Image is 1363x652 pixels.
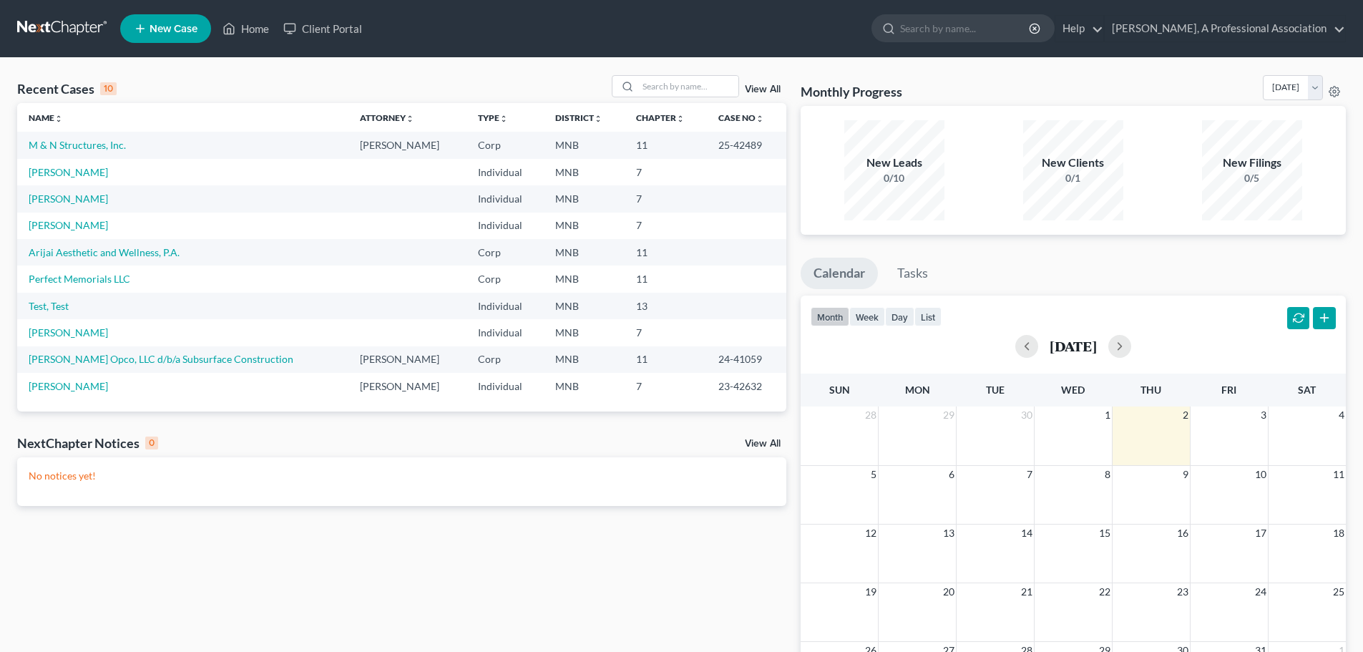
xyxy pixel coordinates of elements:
[1181,466,1190,483] span: 9
[625,213,707,239] td: 7
[1254,525,1268,542] span: 17
[1105,16,1345,42] a: [PERSON_NAME], A Professional Association
[1098,525,1112,542] span: 15
[466,266,544,292] td: Corp
[544,373,625,399] td: MNB
[625,319,707,346] td: 7
[544,266,625,292] td: MNB
[625,293,707,319] td: 13
[636,112,685,123] a: Chapterunfold_more
[29,193,108,205] a: [PERSON_NAME]
[638,76,738,97] input: Search by name...
[544,319,625,346] td: MNB
[1221,384,1236,396] span: Fri
[625,239,707,266] td: 11
[1202,171,1302,185] div: 0/5
[707,346,786,373] td: 24-41059
[942,525,956,542] span: 13
[1332,466,1346,483] span: 11
[478,112,508,123] a: Typeunfold_more
[29,380,108,392] a: [PERSON_NAME]
[942,407,956,424] span: 29
[1023,171,1123,185] div: 0/1
[348,373,466,399] td: [PERSON_NAME]
[905,384,930,396] span: Mon
[544,213,625,239] td: MNB
[1337,407,1346,424] span: 4
[1332,525,1346,542] span: 18
[625,185,707,212] td: 7
[544,239,625,266] td: MNB
[864,525,878,542] span: 12
[885,307,914,326] button: day
[745,439,781,449] a: View All
[544,132,625,158] td: MNB
[756,115,764,123] i: unfold_more
[1181,407,1190,424] span: 2
[544,185,625,212] td: MNB
[145,437,158,449] div: 0
[466,213,544,239] td: Individual
[707,132,786,158] td: 25-42489
[29,469,775,483] p: No notices yet!
[1020,525,1034,542] span: 14
[499,115,508,123] i: unfold_more
[625,159,707,185] td: 7
[1176,583,1190,600] span: 23
[829,384,850,396] span: Sun
[544,293,625,319] td: MNB
[466,185,544,212] td: Individual
[986,384,1005,396] span: Tue
[718,112,764,123] a: Case Nounfold_more
[29,166,108,178] a: [PERSON_NAME]
[406,115,414,123] i: unfold_more
[150,24,197,34] span: New Case
[466,373,544,399] td: Individual
[29,139,126,151] a: M & N Structures, Inc.
[844,171,944,185] div: 0/10
[466,239,544,266] td: Corp
[54,115,63,123] i: unfold_more
[1254,466,1268,483] span: 10
[466,293,544,319] td: Individual
[466,346,544,373] td: Corp
[29,326,108,339] a: [PERSON_NAME]
[594,115,602,123] i: unfold_more
[29,273,130,285] a: Perfect Memorials LLC
[625,132,707,158] td: 11
[29,353,293,365] a: [PERSON_NAME] Opco, LLC d/b/a Subsurface Construction
[1050,339,1097,354] h2: [DATE]
[625,346,707,373] td: 11
[100,82,117,95] div: 10
[811,307,849,326] button: month
[555,112,602,123] a: Districtunfold_more
[1103,407,1112,424] span: 1
[1055,16,1103,42] a: Help
[29,246,180,258] a: Arijai Aesthetic and Wellness, P.A.
[1061,384,1085,396] span: Wed
[544,159,625,185] td: MNB
[707,373,786,399] td: 23-42632
[466,159,544,185] td: Individual
[29,219,108,231] a: [PERSON_NAME]
[625,266,707,292] td: 11
[1140,384,1161,396] span: Thu
[801,83,902,100] h3: Monthly Progress
[276,16,369,42] a: Client Portal
[1103,466,1112,483] span: 8
[215,16,276,42] a: Home
[1025,466,1034,483] span: 7
[29,112,63,123] a: Nameunfold_more
[914,307,942,326] button: list
[544,346,625,373] td: MNB
[942,583,956,600] span: 20
[466,132,544,158] td: Corp
[1098,583,1112,600] span: 22
[17,80,117,97] div: Recent Cases
[1176,525,1190,542] span: 16
[466,319,544,346] td: Individual
[884,258,941,289] a: Tasks
[947,466,956,483] span: 6
[360,112,414,123] a: Attorneyunfold_more
[900,15,1031,42] input: Search by name...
